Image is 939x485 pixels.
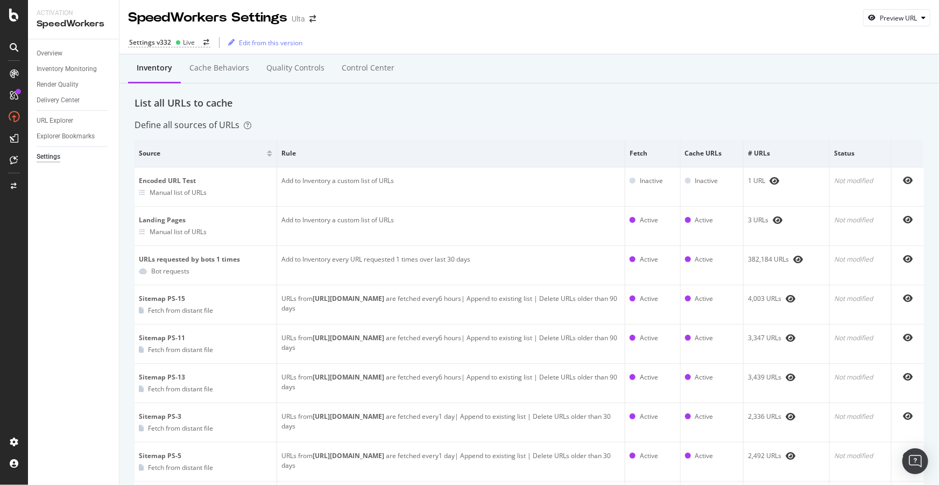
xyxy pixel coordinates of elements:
div: Delivery Center [37,95,80,106]
a: Explorer Bookmarks [37,131,111,142]
div: Active [640,372,658,382]
div: URLs from are fetched every 1 day | Append to existing list | Delete URLs older than 30 days [281,412,620,431]
div: Encoded URL Test [139,176,272,186]
div: Render Quality [37,79,79,90]
div: Settings v332 [129,38,171,47]
div: eye [903,255,913,263]
div: Not modified [834,294,887,304]
div: eye [793,255,803,264]
b: [URL][DOMAIN_NAME] [313,451,384,460]
div: URL Explorer [37,115,73,126]
div: Not modified [834,372,887,382]
div: Active [640,412,658,421]
div: Not modified [834,215,887,225]
span: Rule [281,149,618,158]
div: Not modified [834,412,887,421]
div: Sitemap PS-5 [139,451,272,461]
div: Inventory [137,62,172,73]
div: Active [640,333,658,343]
div: eye [903,333,913,342]
div: List all URLs to cache [135,96,924,110]
div: 3,347 URLs [748,333,825,343]
b: [URL][DOMAIN_NAME] [313,412,384,421]
div: Active [695,372,714,382]
div: Inactive [640,176,663,186]
div: Ulta [292,13,305,24]
div: Manual list of URLs [150,227,207,236]
span: Fetch [630,149,673,158]
div: 1 URL [748,176,825,186]
div: Active [695,215,714,225]
div: Quality Controls [266,62,324,73]
div: eye [903,176,913,185]
a: Inventory Monitoring [37,64,111,75]
div: Activation [37,9,110,18]
div: arrow-right-arrow-left [203,39,209,46]
div: Sitemap PS-11 [139,333,272,343]
td: Add to Inventory a custom list of URLs [277,167,625,207]
button: Edit from this version [224,34,302,51]
div: Active [640,215,658,225]
div: Active [640,255,658,264]
div: Not modified [834,255,887,264]
div: eye [903,215,913,224]
div: Active [640,451,658,461]
div: URLs requested by bots 1 times [139,255,272,264]
div: 2,336 URLs [748,412,825,421]
div: SpeedWorkers Settings [128,9,287,27]
div: Edit from this version [239,38,302,47]
div: 4,003 URLs [748,294,825,304]
div: Active [640,294,658,304]
div: Fetch from distant file [148,306,213,315]
a: Settings [37,151,111,163]
div: Fetch from distant file [148,345,213,354]
td: Add to Inventory a custom list of URLs [277,207,625,246]
div: Settings [37,151,60,163]
div: URLs from are fetched every 1 day | Append to existing list | Delete URLs older than 30 days [281,451,620,470]
div: Sitemap PS-13 [139,372,272,382]
div: Cache behaviors [189,62,249,73]
div: Not modified [834,333,887,343]
div: eye [769,177,779,185]
div: 3,439 URLs [748,372,825,382]
div: Active [695,333,714,343]
span: Status [834,149,884,158]
div: Active [695,451,714,461]
a: URL Explorer [37,115,111,126]
div: eye [786,373,795,382]
div: Inactive [695,176,718,186]
div: eye [786,334,795,342]
span: # URLs [748,149,822,158]
div: URLs from are fetched every 6 hours | Append to existing list | Delete URLs older than 90 days [281,294,620,313]
div: eye [903,412,913,420]
div: 3 URLs [748,215,825,225]
div: Explorer Bookmarks [37,131,95,142]
div: Fetch from distant file [148,463,213,472]
div: eye [903,294,913,303]
div: 382,184 URLs [748,255,825,264]
div: eye [786,412,795,421]
a: Overview [37,48,111,59]
div: eye [786,294,795,303]
div: Not modified [834,451,887,461]
div: Manual list of URLs [150,188,207,197]
div: eye [773,216,782,224]
div: Open Intercom Messenger [902,448,928,474]
div: Active [695,255,714,264]
div: URLs from are fetched every 6 hours | Append to existing list | Delete URLs older than 90 days [281,372,620,392]
span: Source [139,149,264,158]
div: Active [695,412,714,421]
div: eye [903,372,913,381]
td: Add to Inventory every URL requested 1 times over last 30 days [277,246,625,285]
div: Not modified [834,176,887,186]
b: [URL][DOMAIN_NAME] [313,333,384,342]
div: Landing Pages [139,215,272,225]
a: Render Quality [37,79,111,90]
b: [URL][DOMAIN_NAME] [313,372,384,382]
a: Delivery Center [37,95,111,106]
div: Bot requests [151,266,189,276]
div: Inventory Monitoring [37,64,97,75]
button: Preview URL [863,9,930,26]
div: Overview [37,48,62,59]
div: Sitemap PS-15 [139,294,272,304]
